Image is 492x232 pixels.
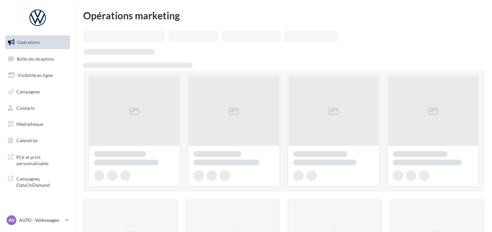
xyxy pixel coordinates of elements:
[83,10,484,20] div: Opérations marketing
[19,217,63,223] p: AUTO - Volkswagen
[16,153,67,167] span: PLV et print personnalisable
[17,56,54,61] span: Boîte de réception
[4,134,71,147] a: Calendrier
[4,117,71,131] a: Médiathèque
[4,85,71,99] a: Campagnes
[4,101,71,115] a: Contacts
[16,105,35,110] span: Contacts
[16,138,38,143] span: Calendrier
[16,121,43,127] span: Médiathèque
[4,52,71,66] a: Boîte de réception
[4,68,71,82] a: Visibilité en ligne
[4,150,71,169] a: PLV et print personnalisable
[16,89,40,94] span: Campagnes
[9,217,15,223] span: AV
[5,214,70,226] a: AV AUTO - Volkswagen
[17,39,40,45] span: Opérations
[18,72,53,78] span: Visibilité en ligne
[4,172,71,191] a: Campagnes DataOnDemand
[4,35,71,49] a: Opérations
[16,174,67,188] span: Campagnes DataOnDemand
